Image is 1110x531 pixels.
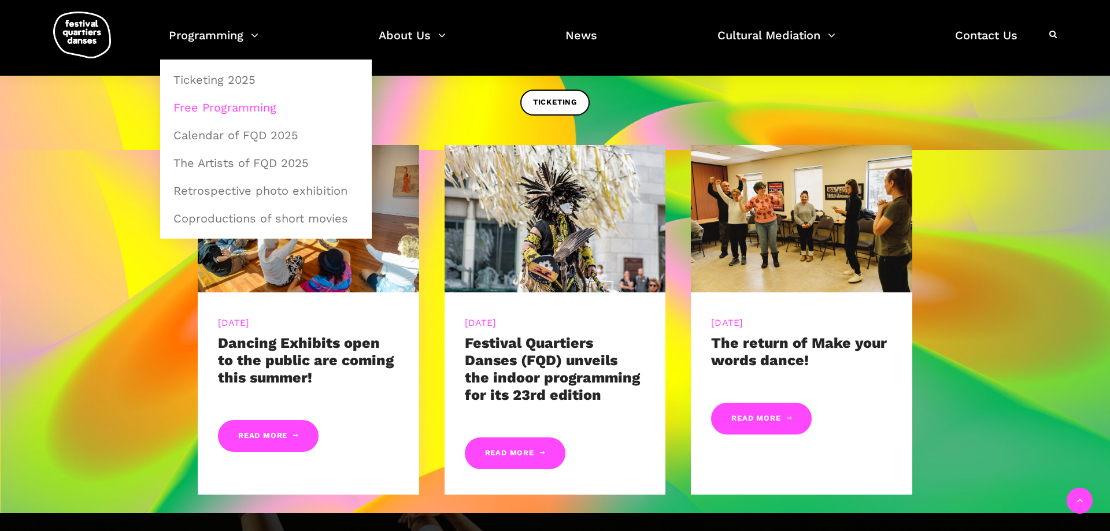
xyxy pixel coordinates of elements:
a: The return of Make your words dance! [711,335,887,369]
a: Read More [465,437,565,469]
a: [DATE] [218,317,250,328]
a: Read More [711,403,812,435]
span: TICKETING [533,96,577,109]
a: Contact Us [955,25,1017,60]
a: Cultural Mediation [717,25,835,60]
a: TICKETING [520,90,590,116]
img: R Barbara Diabo 11 crédit Romain Lorraine (30) [445,145,666,292]
a: Read More [218,420,319,452]
a: [DATE] [711,317,743,328]
img: logo-fqd-med [53,12,111,58]
a: News [565,25,597,60]
a: Calendar of FQD 2025 [166,122,365,148]
a: Coproductions of short movies [166,205,365,232]
a: Dancing Exhibits open to the public are coming this summer! [218,335,394,386]
a: Free Programming [166,94,365,121]
a: Retrospective photo exhibition [166,177,365,204]
a: Ticketing 2025 [166,66,365,93]
a: [DATE] [465,317,497,328]
img: CARI, 8 mars 2023-209 [691,145,912,292]
a: About Us [379,25,446,60]
a: Festival Quartiers Danses (FQD) unveils the indoor programming for its 23rd edition [465,335,640,403]
a: The Artists of FQD 2025 [166,150,365,176]
a: Programming [169,25,258,60]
